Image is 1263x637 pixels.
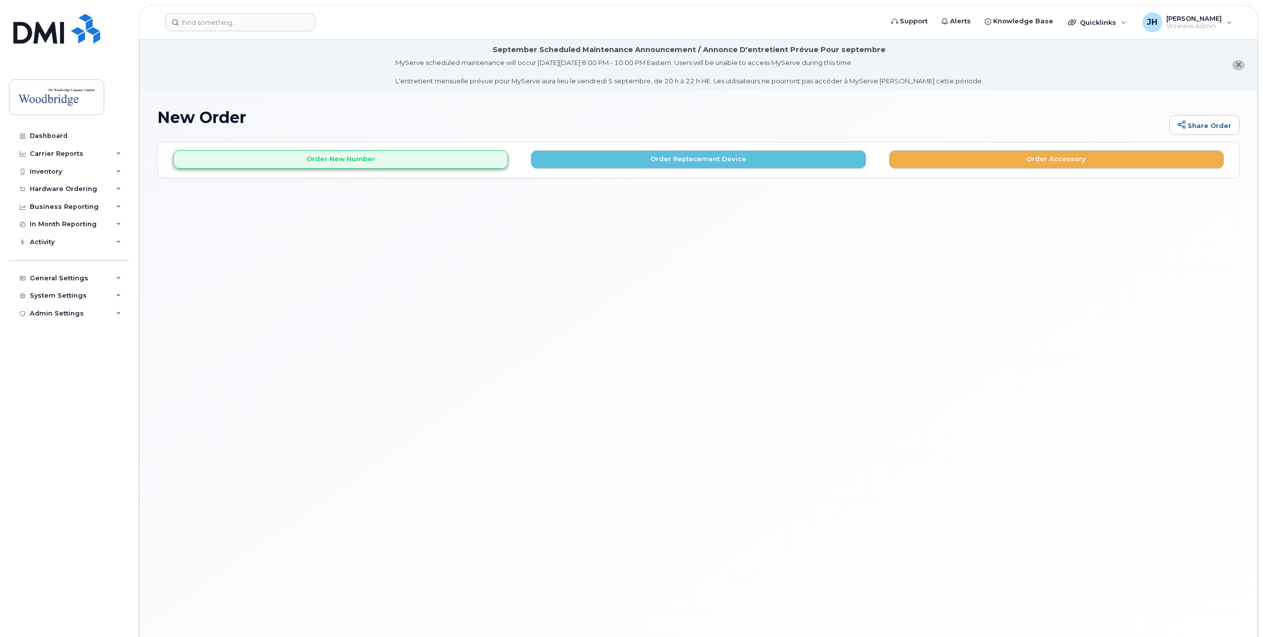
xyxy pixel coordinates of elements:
[1232,60,1245,70] button: close notification
[889,150,1224,169] button: Order Accessory
[395,58,983,86] div: MyServe scheduled maintenance will occur [DATE][DATE] 8:00 PM - 10:00 PM Eastern. Users will be u...
[493,45,885,55] div: September Scheduled Maintenance Announcement / Annonce D'entretient Prévue Pour septembre
[1169,115,1240,135] a: Share Order
[157,109,1164,126] h1: New Order
[173,150,508,169] button: Order New Number
[531,150,866,169] button: Order Replacement Device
